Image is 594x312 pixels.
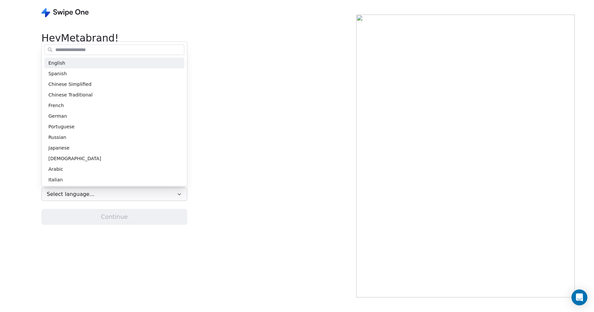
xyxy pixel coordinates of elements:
span: German [48,113,67,120]
span: [DEMOGRAPHIC_DATA] [48,155,101,162]
span: Spanish [48,70,67,77]
span: Italian [48,176,63,183]
span: Russian [48,134,66,141]
span: Chinese Simplified [48,81,91,88]
span: Arabic [48,166,63,173]
span: Japanese [48,145,70,152]
span: Chinese Traditional [48,92,92,98]
span: French [48,102,64,109]
span: English [48,60,65,67]
span: Portuguese [48,123,75,130]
